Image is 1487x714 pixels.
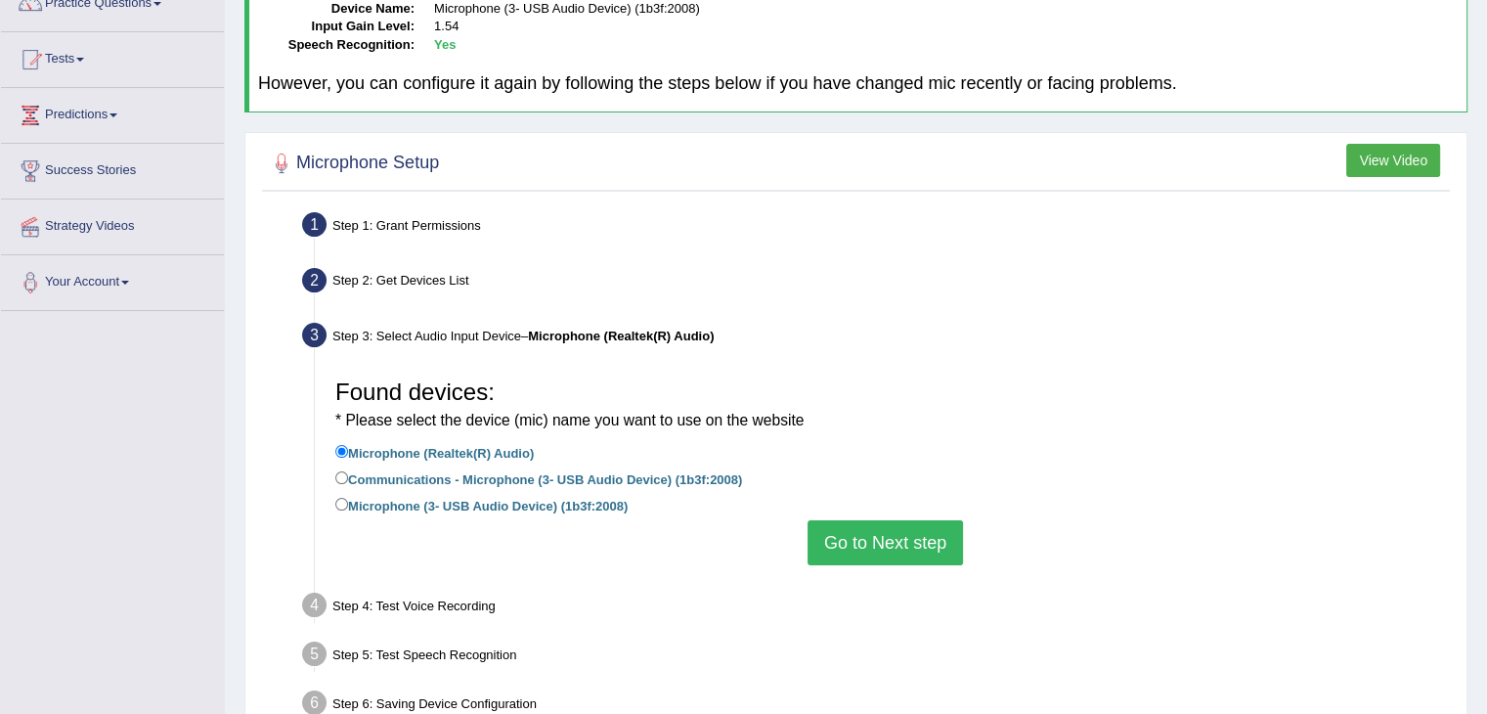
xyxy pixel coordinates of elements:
label: Microphone (Realtek(R) Audio) [335,441,534,463]
h4: However, you can configure it again by following the steps below if you have changed mic recently... [258,74,1458,94]
button: Go to Next step [808,520,963,565]
a: Tests [1,32,224,81]
a: Your Account [1,255,224,304]
small: * Please select the device (mic) name you want to use on the website [335,412,804,428]
span: – [521,329,714,343]
h3: Found devices: [335,379,1435,431]
div: Step 3: Select Audio Input Device [293,317,1458,360]
a: Strategy Videos [1,200,224,248]
div: Step 2: Get Devices List [293,262,1458,305]
input: Microphone (3- USB Audio Device) (1b3f:2008) [335,498,348,511]
b: Yes [434,37,456,52]
div: Step 5: Test Speech Recognition [293,636,1458,679]
input: Microphone (Realtek(R) Audio) [335,445,348,458]
div: Step 1: Grant Permissions [293,206,1458,249]
b: Microphone (Realtek(R) Audio) [528,329,714,343]
h2: Microphone Setup [267,149,439,178]
a: Success Stories [1,144,224,193]
dd: 1.54 [434,18,1458,36]
button: View Video [1346,144,1440,177]
input: Communications - Microphone (3- USB Audio Device) (1b3f:2008) [335,471,348,484]
label: Communications - Microphone (3- USB Audio Device) (1b3f:2008) [335,468,742,489]
dt: Speech Recognition: [258,36,415,55]
div: Step 4: Test Voice Recording [293,587,1458,630]
label: Microphone (3- USB Audio Device) (1b3f:2008) [335,494,628,515]
a: Predictions [1,88,224,137]
dt: Input Gain Level: [258,18,415,36]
